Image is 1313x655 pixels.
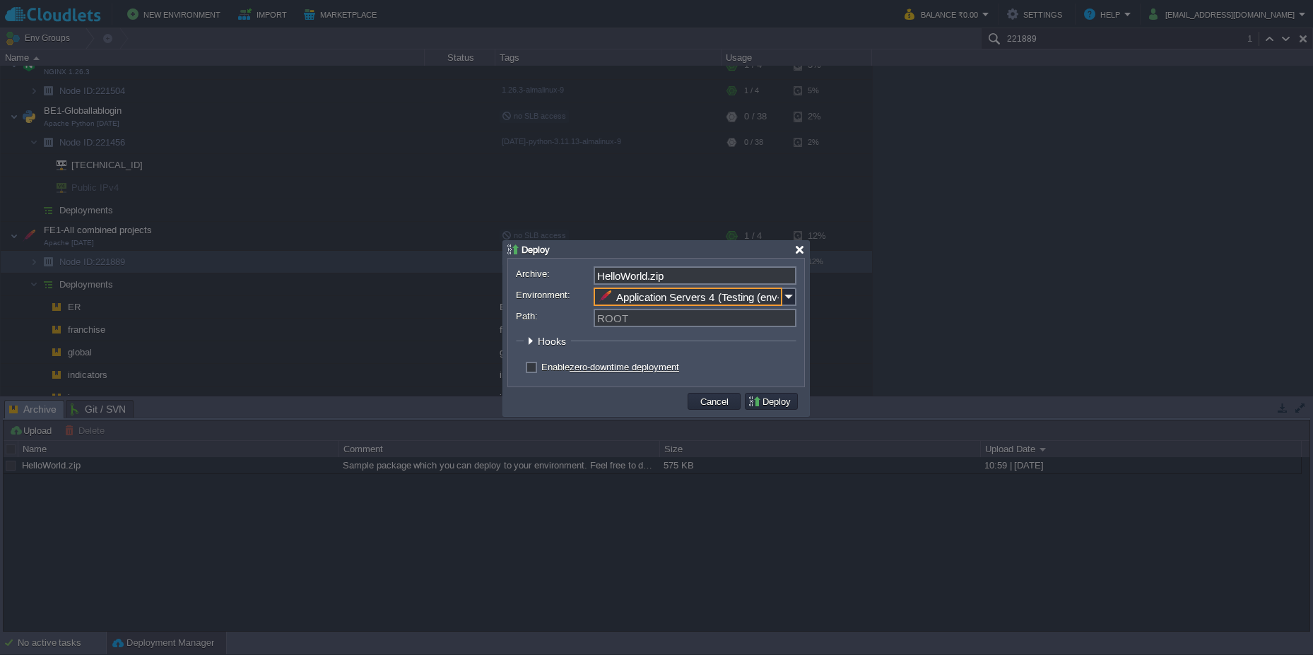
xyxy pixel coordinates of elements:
[522,244,550,255] span: Deploy
[516,309,592,324] label: Path:
[696,395,733,408] button: Cancel
[516,288,592,302] label: Environment:
[748,395,795,408] button: Deploy
[538,336,570,347] span: Hooks
[570,362,679,372] a: zero-downtime deployment
[541,362,679,372] label: Enable
[516,266,592,281] label: Archive:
